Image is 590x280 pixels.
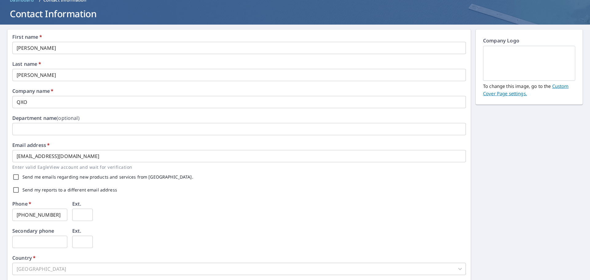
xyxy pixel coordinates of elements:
h1: Contact Information [7,7,583,20]
label: Country [12,255,36,260]
label: Ext. [72,228,81,233]
label: Last name [12,61,41,66]
img: EmptyCustomerLogo.png [490,47,568,80]
div: [GEOGRAPHIC_DATA] [12,263,466,275]
label: First name [12,34,42,39]
label: Ext. [72,201,81,206]
p: To change this image, go to the [483,81,575,97]
label: Secondary phone [12,228,54,233]
label: Department name [12,116,80,120]
b: (optional) [57,115,80,121]
label: Phone [12,201,31,206]
p: Enter valid EagleView account and wait for verification [12,164,462,171]
label: Company name [12,89,53,93]
p: Company Logo [483,37,575,46]
label: Send me emails regarding new products and services from [GEOGRAPHIC_DATA]. [22,175,193,179]
label: Send my reports to a different email address [22,188,117,192]
label: Email address [12,143,50,148]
